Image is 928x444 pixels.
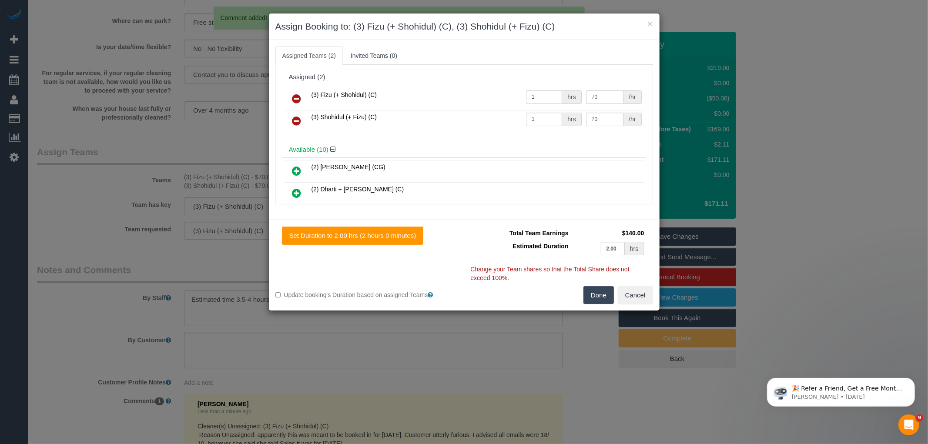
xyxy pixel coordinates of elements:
input: Update booking's Duration based on assigned Teams [275,292,281,298]
div: /hr [623,113,641,126]
span: (2) [PERSON_NAME] (CG) [312,164,385,170]
button: Done [583,286,614,304]
button: Set Duration to 2.00 hrs (2 hours 0 minutes) [282,227,424,245]
iframe: Intercom notifications message [754,360,928,421]
div: /hr [623,90,641,104]
td: $140.00 [571,227,647,240]
button: Cancel [618,286,653,304]
label: Update booking's Duration based on assigned Teams [275,290,458,299]
div: hrs [625,242,644,255]
span: Estimated Duration [513,243,568,250]
span: (2) Dharti + [PERSON_NAME] (C) [312,186,404,193]
div: hrs [562,90,581,104]
span: (3) Fizu (+ Shohidul) (C) [312,91,377,98]
div: hrs [562,113,581,126]
td: Total Team Earnings [471,227,571,240]
iframe: Intercom live chat [898,414,919,435]
a: Invited Teams (0) [344,47,404,65]
button: × [647,19,653,28]
p: Message from Ellie, sent 1d ago [38,33,150,41]
span: 9 [916,414,923,421]
h3: Assign Booking to: (3) Fizu (+ Shohidul) (C), (3) Shohidul (+ Fizu) (C) [275,20,653,33]
h4: Available (10) [289,146,640,154]
span: (3) Shohidul (+ Fizu) (C) [312,114,377,120]
div: Assigned (2) [289,73,640,81]
span: 🎉 Refer a Friend, Get a Free Month! 🎉 Love Automaid? Share the love! When you refer a friend who ... [38,25,149,119]
a: Assigned Teams (2) [275,47,343,65]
